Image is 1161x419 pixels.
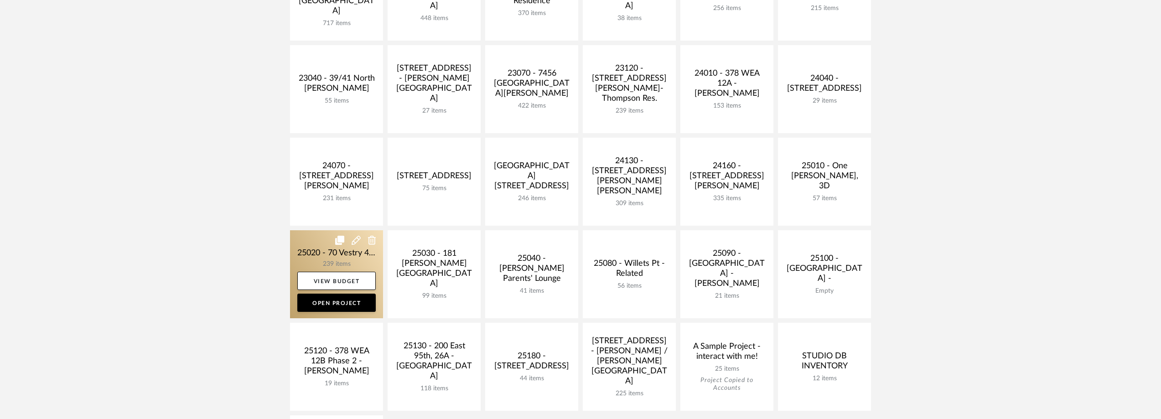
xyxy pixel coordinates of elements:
div: Project Copied to Accounts [688,377,766,392]
div: 41 items [492,287,571,295]
div: 55 items [297,97,376,105]
div: 25030 - 181 [PERSON_NAME][GEOGRAPHIC_DATA] [395,248,473,292]
div: Empty [785,287,864,295]
div: 23040 - 39/41 North [PERSON_NAME] [297,73,376,97]
div: 25180 - [STREET_ADDRESS] [492,351,571,375]
div: STUDIO DB INVENTORY [785,351,864,375]
div: 23070 - 7456 [GEOGRAPHIC_DATA][PERSON_NAME] [492,68,571,102]
div: [STREET_ADDRESS] [395,171,473,185]
div: 24040 - [STREET_ADDRESS] [785,73,864,97]
div: 24160 - [STREET_ADDRESS][PERSON_NAME] [688,161,766,195]
div: [STREET_ADDRESS] - [PERSON_NAME][GEOGRAPHIC_DATA] [395,63,473,107]
div: 215 items [785,5,864,12]
div: 335 items [688,195,766,202]
div: 57 items [785,195,864,202]
a: View Budget [297,272,376,290]
div: 256 items [688,5,766,12]
div: 422 items [492,102,571,110]
div: 44 items [492,375,571,383]
div: 23120 - [STREET_ADDRESS][PERSON_NAME]-Thompson Res. [590,63,669,107]
div: 56 items [590,282,669,290]
div: [STREET_ADDRESS] - [PERSON_NAME] / [PERSON_NAME][GEOGRAPHIC_DATA] [590,336,669,390]
div: 309 items [590,200,669,207]
div: 99 items [395,292,473,300]
div: 21 items [688,292,766,300]
div: 38 items [590,15,669,22]
div: 25080 - Willets Pt - Related [590,259,669,282]
div: 231 items [297,195,376,202]
div: 24010 - 378 WEA 12A - [PERSON_NAME] [688,68,766,102]
div: 25 items [688,365,766,373]
div: 239 items [590,107,669,115]
div: 153 items [688,102,766,110]
div: 12 items [785,375,864,383]
div: A Sample Project - interact with me! [688,341,766,365]
div: 448 items [395,15,473,22]
div: 25120 - 378 WEA 12B Phase 2 - [PERSON_NAME] [297,346,376,380]
div: 24130 - [STREET_ADDRESS][PERSON_NAME][PERSON_NAME] [590,156,669,200]
div: 25100 - [GEOGRAPHIC_DATA] - [785,253,864,287]
div: 370 items [492,10,571,17]
div: 246 items [492,195,571,202]
div: 25130 - 200 East 95th, 26A - [GEOGRAPHIC_DATA] [395,341,473,385]
div: 25010 - One [PERSON_NAME], 3D [785,161,864,195]
div: 717 items [297,20,376,27]
div: 24070 - [STREET_ADDRESS][PERSON_NAME] [297,161,376,195]
div: 75 items [395,185,473,192]
div: 25040 - [PERSON_NAME] Parents' Lounge [492,253,571,287]
div: 118 items [395,385,473,393]
div: 27 items [395,107,473,115]
div: 25090 - [GEOGRAPHIC_DATA] - [PERSON_NAME] [688,248,766,292]
div: 29 items [785,97,864,105]
div: 19 items [297,380,376,388]
div: [GEOGRAPHIC_DATA][STREET_ADDRESS] [492,161,571,195]
div: 225 items [590,390,669,398]
a: Open Project [297,294,376,312]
